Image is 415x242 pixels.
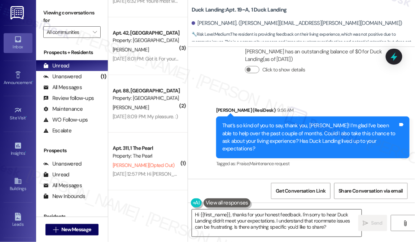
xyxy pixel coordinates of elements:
[43,105,83,113] div: Maintenance
[43,7,101,26] label: Viewing conversations for
[53,227,58,233] i: 
[113,104,149,111] span: [PERSON_NAME]
[192,31,415,54] span: : The resident is providing feedback on their living experience, which was not positive due to ro...
[113,94,179,102] div: Property: [GEOGRAPHIC_DATA]
[222,122,398,153] div: That’s so kind of you to say, thank you, [PERSON_NAME]! I’m glad I’ve been able to help over the ...
[216,158,410,169] div: Tagged as:
[339,187,403,195] span: Share Conversation via email
[36,213,108,220] div: Residents
[36,49,108,56] div: Prospects + Residents
[10,6,25,19] img: ResiDesk Logo
[47,26,89,38] input: All communities
[25,150,26,155] span: •
[43,73,82,80] div: Unanswered
[93,29,97,35] i: 
[237,160,249,167] span: Praise ,
[43,171,69,179] div: Unread
[113,145,179,152] div: Apt. 311, 1 The Pearl
[43,84,82,91] div: All Messages
[4,175,32,194] a: Buildings
[363,220,368,226] i: 
[275,106,293,114] div: 9:56 AM
[113,87,179,94] div: Apt. 88, [GEOGRAPHIC_DATA]
[4,33,32,53] a: Inbox
[43,116,88,124] div: WO Follow-ups
[402,220,408,226] i: 
[113,47,149,53] span: [PERSON_NAME]
[113,162,174,168] span: [PERSON_NAME] (Opted Out)
[113,29,179,37] div: Apt. 42, [GEOGRAPHIC_DATA]
[43,62,69,70] div: Unread
[4,140,32,159] a: Insights •
[271,183,330,199] button: Get Conversation Link
[371,219,383,227] span: Send
[113,37,179,44] div: Property: [GEOGRAPHIC_DATA]
[249,160,290,167] span: Maintenance request
[192,31,230,37] strong: 🔧 Risk Level: Medium
[26,114,27,119] span: •
[4,211,32,230] a: Leads
[36,147,108,154] div: Prospects
[276,187,326,195] span: Get Conversation Link
[262,66,305,74] label: Click to show details
[99,71,108,82] div: (1)
[192,6,287,14] b: Duck Landing: Apt. 19~A, 1 Duck Landing
[358,215,387,231] button: Send
[192,19,402,27] div: [PERSON_NAME]. ([PERSON_NAME][EMAIL_ADDRESS][PERSON_NAME][DOMAIN_NAME])
[334,183,408,199] button: Share Conversation via email
[45,224,99,236] button: New Message
[61,226,91,233] span: New Message
[216,106,410,116] div: [PERSON_NAME] (ResiDesk)
[43,94,94,102] div: Review follow-ups
[192,210,362,237] textarea: Hi {{first_name}}, thanks for your honest feedback. I'm sorry to hear Duck Landing didn't meet yo...
[32,79,33,84] span: •
[113,152,179,160] div: Property: The Pearl
[245,48,386,63] div: [PERSON_NAME] has an outstanding balance of $0 for Duck Landing (as of [DATE])
[4,104,32,124] a: Site Visit •
[43,127,71,135] div: Escalate
[43,160,82,168] div: Unanswered
[43,182,82,189] div: All Messages
[43,193,85,200] div: New Inbounds
[113,113,178,120] div: [DATE] 8:09 PM: My pleasure. :)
